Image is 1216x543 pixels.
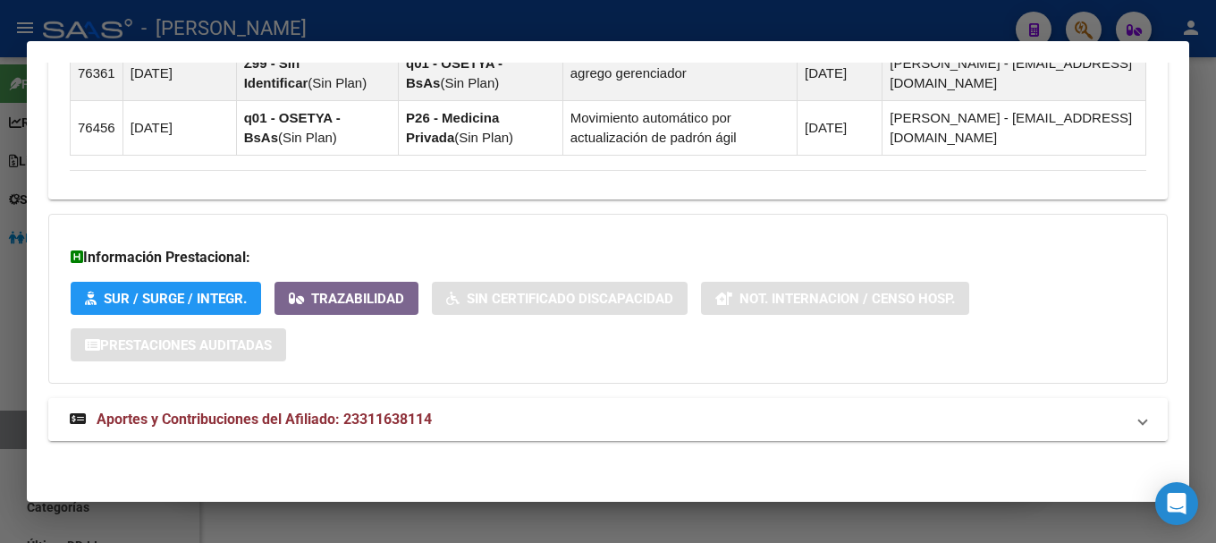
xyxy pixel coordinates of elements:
[71,247,1145,268] h3: Información Prestacional:
[244,110,341,145] strong: q01 - OSETYA - BsAs
[122,46,236,100] td: [DATE]
[71,328,286,361] button: Prestaciones Auditadas
[562,46,797,100] td: agrego gerenciador
[312,75,362,90] span: Sin Plan
[71,100,123,155] td: 76456
[71,282,261,315] button: SUR / SURGE / INTEGR.
[122,100,236,155] td: [DATE]
[71,46,123,100] td: 76361
[100,337,272,353] span: Prestaciones Auditadas
[562,100,797,155] td: Movimiento automático por actualización de padrón ágil
[797,46,882,100] td: [DATE]
[104,291,247,307] span: SUR / SURGE / INTEGR.
[311,291,404,307] span: Trazabilidad
[406,110,499,145] strong: P26 - Medicina Privada
[459,130,509,145] span: Sin Plan
[244,55,308,90] strong: Z99 - Sin Identificar
[882,100,1146,155] td: [PERSON_NAME] - [EMAIL_ADDRESS][DOMAIN_NAME]
[97,411,432,428] span: Aportes y Contribuciones del Afiliado: 23311638114
[444,75,494,90] span: Sin Plan
[406,55,502,90] strong: q01 - OSETYA - BsAs
[283,130,333,145] span: Sin Plan
[48,398,1168,441] mat-expansion-panel-header: Aportes y Contribuciones del Afiliado: 23311638114
[1155,482,1198,525] div: Open Intercom Messenger
[399,100,563,155] td: ( )
[797,100,882,155] td: [DATE]
[882,46,1146,100] td: [PERSON_NAME] - [EMAIL_ADDRESS][DOMAIN_NAME]
[701,282,969,315] button: Not. Internacion / Censo Hosp.
[236,46,398,100] td: ( )
[467,291,673,307] span: Sin Certificado Discapacidad
[739,291,955,307] span: Not. Internacion / Censo Hosp.
[274,282,418,315] button: Trazabilidad
[399,46,563,100] td: ( )
[432,282,688,315] button: Sin Certificado Discapacidad
[236,100,398,155] td: ( )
